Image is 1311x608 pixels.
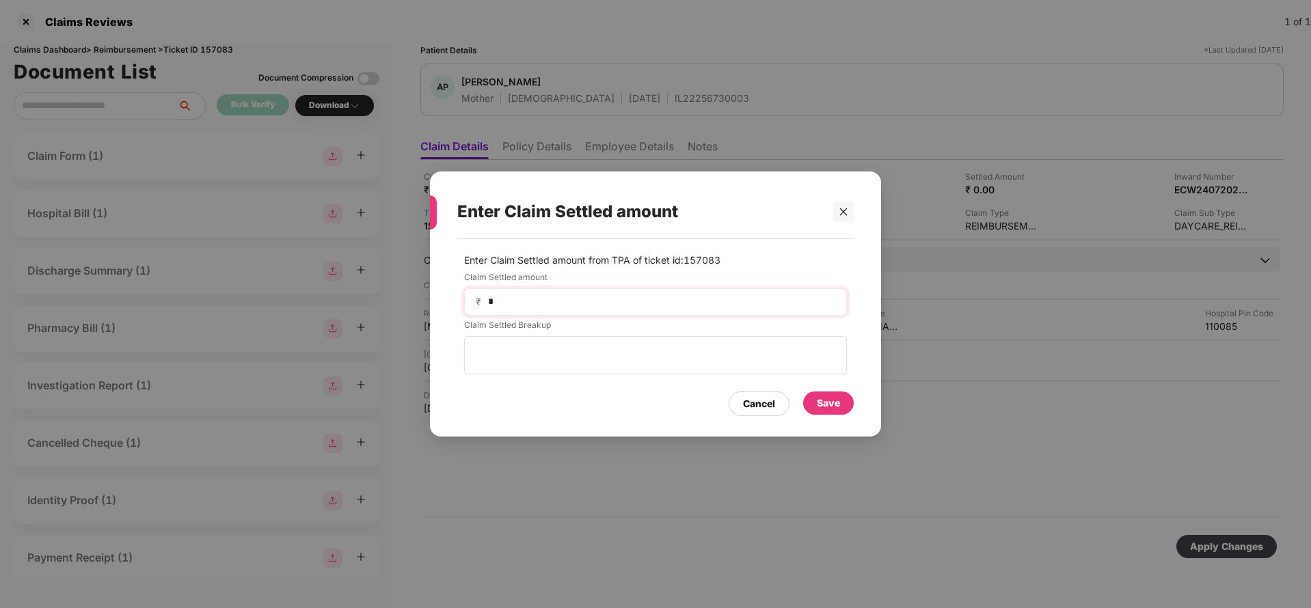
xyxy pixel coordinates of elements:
[839,207,848,217] span: close
[464,319,847,336] label: Claim Settled Breakup
[743,396,775,411] div: Cancel
[457,185,821,238] div: Enter Claim Settled amount
[464,271,847,288] label: Claim Settled amount
[464,253,847,268] p: Enter Claim Settled amount from TPA of ticket id: 157083
[817,396,840,411] div: Save
[476,295,487,308] span: ₹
